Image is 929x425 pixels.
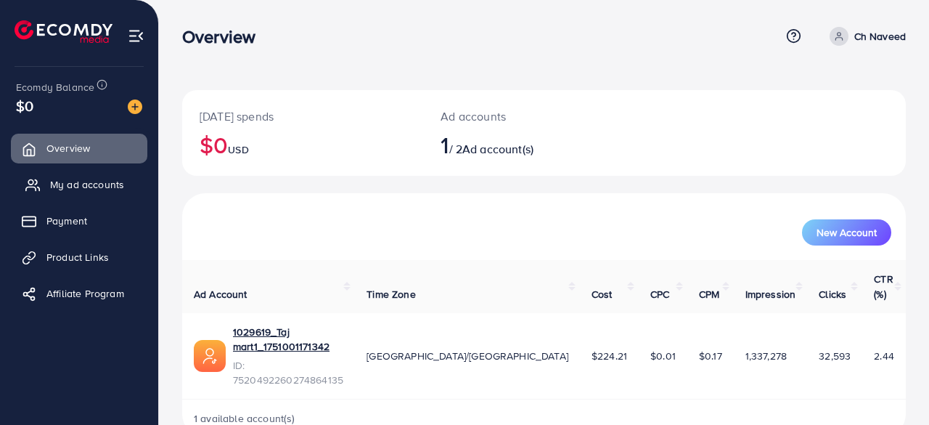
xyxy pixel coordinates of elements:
[46,214,87,228] span: Payment
[819,349,851,363] span: 32,593
[745,349,787,363] span: 1,337,278
[194,340,226,372] img: ic-ads-acc.e4c84228.svg
[699,349,722,363] span: $0.17
[650,349,676,363] span: $0.01
[824,27,906,46] a: Ch Naveed
[46,286,124,301] span: Affiliate Program
[228,142,248,157] span: USD
[367,287,415,301] span: Time Zone
[16,95,33,116] span: $0
[462,141,533,157] span: Ad account(s)
[233,358,343,388] span: ID: 7520492260274864135
[11,279,147,308] a: Affiliate Program
[128,100,142,114] img: image
[874,272,893,301] span: CTR (%)
[46,250,109,264] span: Product Links
[11,134,147,163] a: Overview
[11,243,147,272] a: Product Links
[11,206,147,235] a: Payment
[592,287,613,301] span: Cost
[819,287,846,301] span: Clicks
[592,349,627,363] span: $224.21
[182,26,267,47] h3: Overview
[650,287,669,301] span: CPC
[233,325,343,355] a: 1029619_Taj mart1_1751001171342
[745,287,796,301] span: Impression
[441,131,586,158] h2: / 2
[802,219,891,246] button: New Account
[15,20,112,43] img: logo
[367,349,568,363] span: [GEOGRAPHIC_DATA]/[GEOGRAPHIC_DATA]
[874,349,894,363] span: 2.44
[50,177,124,192] span: My ad accounts
[16,80,94,94] span: Ecomdy Balance
[194,287,247,301] span: Ad Account
[46,141,90,155] span: Overview
[441,128,449,161] span: 1
[200,131,406,158] h2: $0
[11,170,147,199] a: My ad accounts
[699,287,719,301] span: CPM
[441,108,586,125] p: Ad accounts
[200,108,406,125] p: [DATE] spends
[128,28,144,44] img: menu
[854,28,906,45] p: Ch Naveed
[817,227,877,238] span: New Account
